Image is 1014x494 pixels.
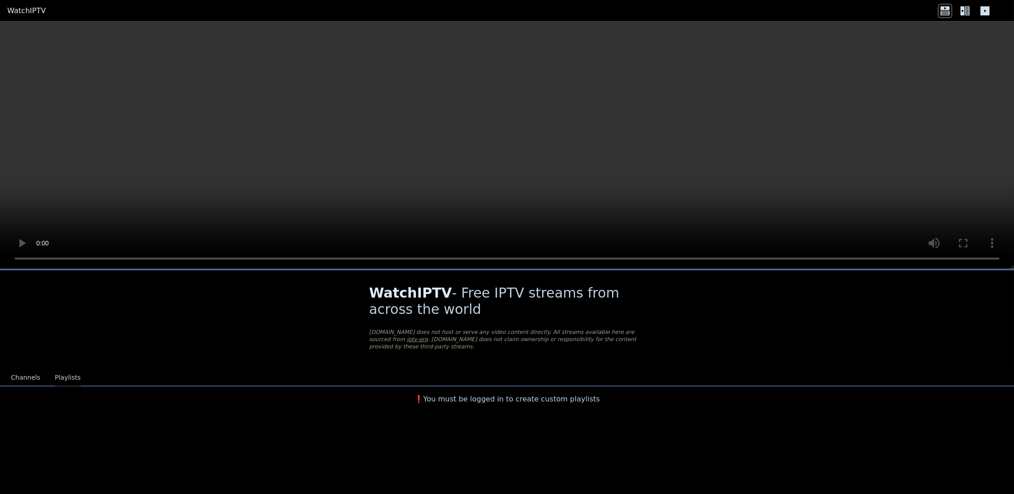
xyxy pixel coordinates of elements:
[369,285,452,301] span: WatchIPTV
[355,394,660,405] h3: ❗️You must be logged in to create custom playlists
[369,328,645,350] p: [DOMAIN_NAME] does not host or serve any video content directly. All streams available here are s...
[7,5,46,16] a: WatchIPTV
[369,285,645,318] h1: - Free IPTV streams from across the world
[407,336,428,342] a: iptv-org
[55,369,81,386] button: Playlists
[11,369,40,386] button: Channels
